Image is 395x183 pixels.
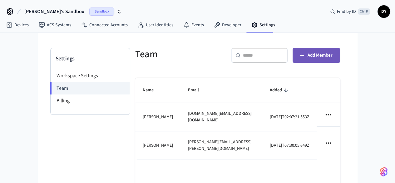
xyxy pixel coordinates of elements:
a: Devices [1,19,34,31]
span: Sandbox [89,8,114,16]
h3: Settings [56,54,125,63]
span: Ctrl K [358,8,370,15]
td: [DATE]T02:07:21.553Z [262,103,317,131]
a: Events [178,19,209,31]
img: SeamLogoGradient.69752ec5.svg [380,167,388,177]
a: Settings [246,19,280,31]
a: User Identities [133,19,178,31]
a: Connected Accounts [76,19,133,31]
td: [DOMAIN_NAME][EMAIL_ADDRESS][DOMAIN_NAME] [180,103,262,131]
td: [PERSON_NAME][EMAIL_ADDRESS][PERSON_NAME][DOMAIN_NAME] [180,131,262,160]
h5: Team [135,48,224,61]
a: Developer [209,19,246,31]
button: Add Member [293,48,340,63]
span: Email [188,85,207,95]
span: [PERSON_NAME]'s Sandbox [24,8,84,15]
span: Find by ID [337,8,356,15]
span: DY [378,6,389,17]
td: [PERSON_NAME] [135,131,180,160]
span: Add Member [308,51,333,59]
td: [PERSON_NAME] [135,103,180,131]
a: ACS Systems [34,19,76,31]
table: sticky table [135,78,340,160]
span: Name [143,85,162,95]
td: [DATE]T07:30:05.649Z [262,131,317,160]
li: Team [50,82,130,94]
button: DY [378,5,390,18]
li: Workspace Settings [51,69,130,82]
span: Added [269,85,290,95]
div: Find by IDCtrl K [325,6,375,17]
li: Billing [51,94,130,107]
